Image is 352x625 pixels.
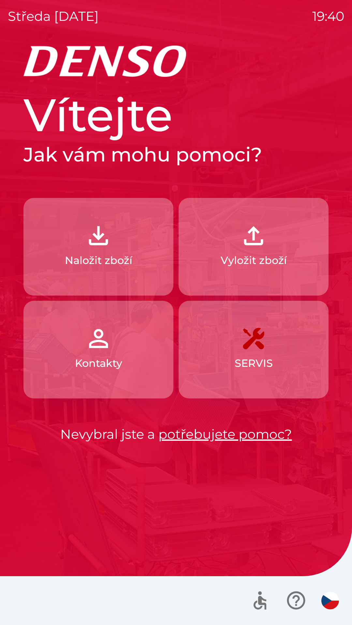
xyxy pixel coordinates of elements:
[158,426,292,442] a: potřebujete pomoc?
[23,301,173,398] button: Kontakty
[84,324,113,353] img: 072f4d46-cdf8-44b2-b931-d189da1a2739.png
[8,7,99,26] p: středa [DATE]
[312,7,344,26] p: 19:40
[179,301,329,398] button: SERVIS
[65,253,132,268] p: Naložit zboží
[23,143,329,167] h2: Jak vám mohu pomoci?
[179,198,329,296] button: Vyložit zboží
[23,87,329,143] h1: Vítejte
[321,592,339,609] img: cs flag
[75,355,122,371] p: Kontakty
[23,198,173,296] button: Naložit zboží
[23,424,329,444] p: Nevybral jste a
[239,324,268,353] img: 7408382d-57dc-4d4c-ad5a-dca8f73b6e74.png
[221,253,287,268] p: Vyložit zboží
[239,221,268,250] img: 2fb22d7f-6f53-46d3-a092-ee91fce06e5d.png
[23,46,329,77] img: Logo
[235,355,273,371] p: SERVIS
[84,221,113,250] img: 918cc13a-b407-47b8-8082-7d4a57a89498.png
